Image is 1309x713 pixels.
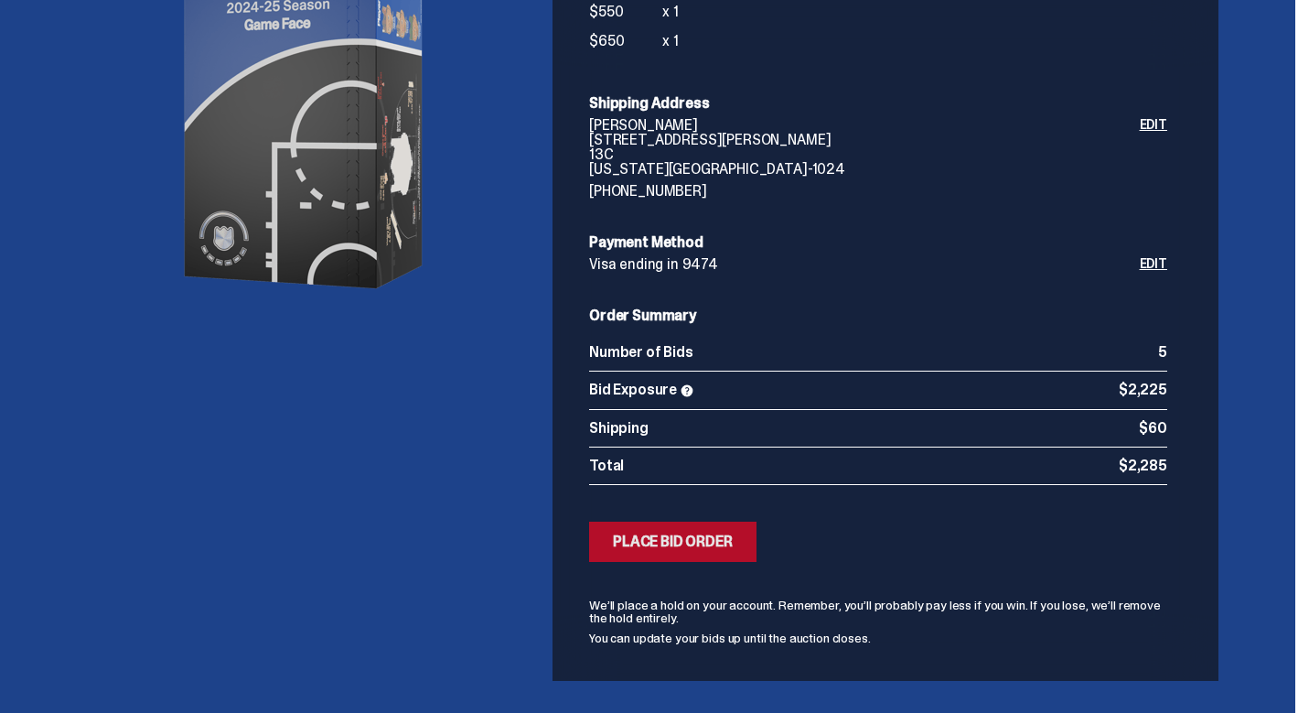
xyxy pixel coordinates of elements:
[1139,421,1167,436] p: $60
[589,257,1140,272] p: Visa ending in 9474
[589,383,1119,398] p: Bid Exposure
[589,96,1167,111] h6: Shipping Address
[1119,383,1167,398] p: $2,225
[589,522,756,562] button: Place Bid Order
[1119,459,1167,473] p: $2,285
[662,5,679,19] p: x 1
[589,184,1140,199] p: [PHONE_NUMBER]
[589,235,1167,250] h6: Payment Method
[589,133,1140,147] p: [STREET_ADDRESS][PERSON_NAME]
[589,599,1167,624] p: We’ll place a hold on your account. Remember, you’ll probably pay less if you win. If you lose, w...
[589,308,1167,323] h6: Order Summary
[589,118,1140,133] p: [PERSON_NAME]
[589,632,1167,644] p: You can update your bids up until the auction closes.
[1158,345,1167,360] p: 5
[589,162,1140,177] p: [US_STATE][GEOGRAPHIC_DATA]-1024
[589,5,662,19] p: $550
[662,34,679,49] p: x 1
[589,459,1119,473] p: Total
[589,421,1139,436] p: Shipping
[1140,118,1167,199] a: Edit
[1140,257,1167,272] a: Edit
[589,345,1158,360] p: Number of Bids
[589,34,662,49] p: $650
[589,147,1140,162] p: 13C
[613,535,733,549] div: Place Bid Order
